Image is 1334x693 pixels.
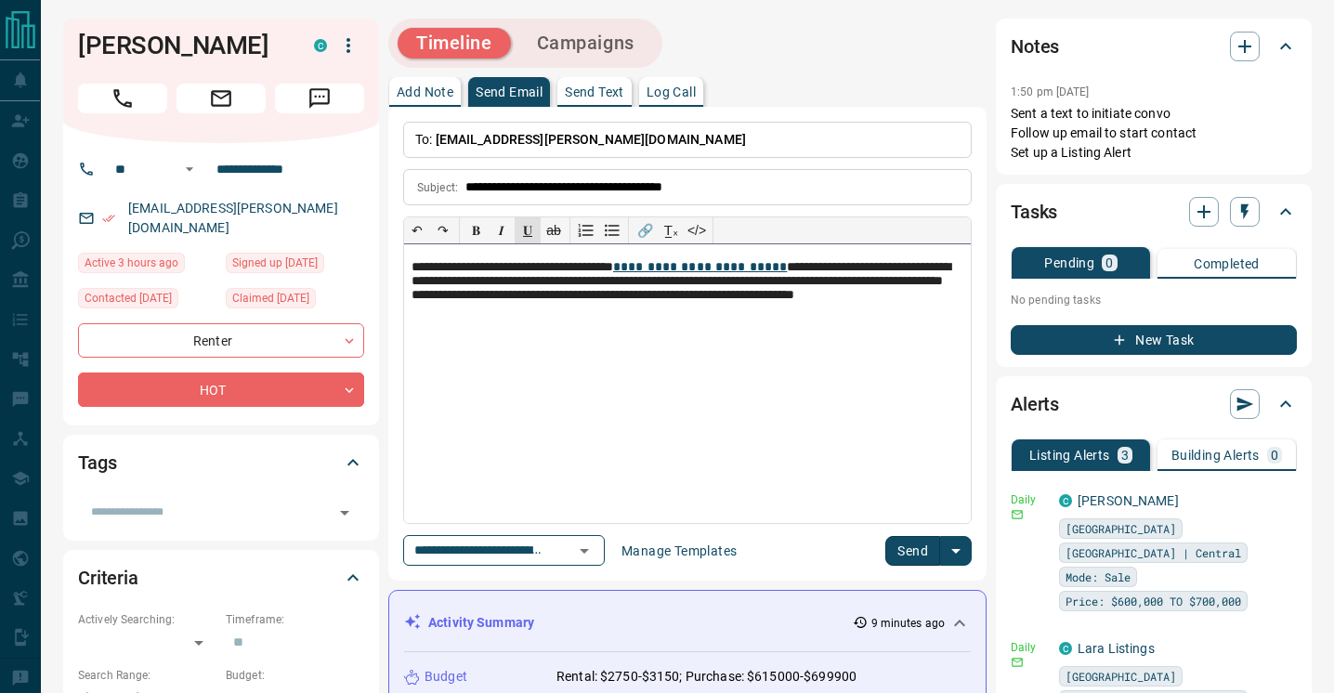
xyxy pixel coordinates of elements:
[1011,190,1297,234] div: Tasks
[489,217,515,243] button: 𝑰
[226,667,364,684] p: Budget:
[1066,519,1176,538] span: [GEOGRAPHIC_DATA]
[463,217,489,243] button: 𝐁
[1011,491,1048,508] p: Daily
[1011,32,1059,61] h2: Notes
[546,223,561,238] s: ab
[1011,382,1297,426] div: Alerts
[885,536,972,566] div: split button
[871,615,945,632] p: 9 minutes ago
[565,85,624,98] p: Send Text
[1059,642,1072,655] div: condos.ca
[78,440,364,485] div: Tags
[610,536,748,566] button: Manage Templates
[78,323,364,358] div: Renter
[102,212,115,225] svg: Email Verified
[85,254,178,272] span: Active 3 hours ago
[658,217,684,243] button: T̲ₓ
[275,84,364,113] span: Message
[332,500,358,526] button: Open
[1011,325,1297,355] button: New Task
[78,448,116,477] h2: Tags
[404,217,430,243] button: ↶
[1029,449,1110,462] p: Listing Alerts
[476,85,543,98] p: Send Email
[1121,449,1129,462] p: 3
[1044,256,1094,269] p: Pending
[226,611,364,628] p: Timeframe:
[78,611,216,628] p: Actively Searching:
[1066,667,1176,686] span: [GEOGRAPHIC_DATA]
[632,217,658,243] button: 🔗
[78,373,364,407] div: HOT
[403,122,972,158] p: To:
[599,217,625,243] button: Bullet list
[541,217,567,243] button: ab
[1059,494,1072,507] div: condos.ca
[226,288,364,314] div: Sat Sep 06 2025
[436,132,746,147] span: [EMAIL_ADDRESS][PERSON_NAME][DOMAIN_NAME]
[1011,656,1024,669] svg: Email
[1011,508,1024,521] svg: Email
[178,158,201,180] button: Open
[177,84,266,113] span: Email
[1011,104,1297,163] p: Sent a text to initiate convo Follow up email to start contact Set up a Listing Alert
[1011,639,1048,656] p: Daily
[684,217,710,243] button: </>
[78,84,167,113] span: Call
[128,201,338,235] a: [EMAIL_ADDRESS][PERSON_NAME][DOMAIN_NAME]
[78,563,138,593] h2: Criteria
[1011,286,1297,314] p: No pending tasks
[232,289,309,307] span: Claimed [DATE]
[556,667,857,686] p: Rental: $2750-$3150; Purchase: $615000-$699900
[1078,641,1155,656] a: Lara Listings
[1011,389,1059,419] h2: Alerts
[78,288,216,314] div: Sun Sep 21 2025
[1066,568,1131,586] span: Mode: Sale
[78,253,216,279] div: Sun Oct 12 2025
[1011,24,1297,69] div: Notes
[1066,592,1241,610] span: Price: $600,000 TO $700,000
[404,606,971,640] div: Activity Summary9 minutes ago
[571,538,597,564] button: Open
[1194,257,1260,270] p: Completed
[78,556,364,600] div: Criteria
[1105,256,1113,269] p: 0
[1271,449,1278,462] p: 0
[573,217,599,243] button: Numbered list
[417,179,458,196] p: Subject:
[425,667,467,686] p: Budget
[1078,493,1179,508] a: [PERSON_NAME]
[515,217,541,243] button: 𝐔
[232,254,318,272] span: Signed up [DATE]
[647,85,696,98] p: Log Call
[428,613,534,633] p: Activity Summary
[1011,197,1057,227] h2: Tasks
[78,31,286,60] h1: [PERSON_NAME]
[1011,85,1090,98] p: 1:50 pm [DATE]
[78,667,216,684] p: Search Range:
[398,28,511,59] button: Timeline
[430,217,456,243] button: ↷
[397,85,453,98] p: Add Note
[85,289,172,307] span: Contacted [DATE]
[518,28,653,59] button: Campaigns
[1066,543,1241,562] span: [GEOGRAPHIC_DATA] | Central
[523,223,532,238] span: 𝐔
[1171,449,1260,462] p: Building Alerts
[226,253,364,279] div: Sun Jul 07 2024
[885,536,940,566] button: Send
[314,39,327,52] div: condos.ca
